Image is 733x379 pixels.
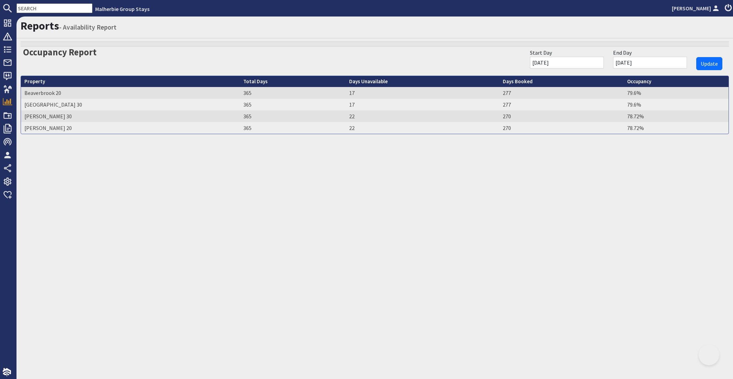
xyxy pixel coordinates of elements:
a: [GEOGRAPHIC_DATA] 30 [24,101,82,108]
th: Total Days [240,76,346,87]
img: staytech_i_w-64f4e8e9ee0a9c174fd5317b4b171b261742d2d393467e5bdba4413f4f884c10.svg [3,368,11,376]
input: SEARCH [16,3,92,13]
th: Occupancy [624,76,729,87]
td: 270 [499,122,624,134]
td: 365 [240,122,346,134]
td: 270 [499,110,624,122]
a: Malherbie Group Stays [95,6,149,12]
td: 78.72% [624,122,729,134]
th: Days Unavailable [346,76,499,87]
td: 78.72% [624,110,729,122]
a: [PERSON_NAME] [672,4,721,12]
td: 365 [240,110,346,122]
td: 277 [499,99,624,110]
td: 22 [346,110,499,122]
td: 79.6% [624,87,729,99]
small: - Availability Report [59,23,116,31]
td: 17 [346,99,499,110]
td: 277 [499,87,624,99]
td: 22 [346,122,499,134]
span: Update [701,60,718,67]
input: Start Day [530,57,604,68]
td: 365 [240,87,346,99]
a: [PERSON_NAME] 20 [24,124,72,131]
a: Reports [21,19,59,33]
label: End Day [613,48,632,57]
h2: Occupancy Report [23,44,97,58]
iframe: Toggle Customer Support [699,345,719,365]
button: Update [696,57,722,70]
a: [PERSON_NAME] 30 [24,113,72,120]
td: 17 [346,87,499,99]
td: 365 [240,99,346,110]
td: 79.6% [624,99,729,110]
th: Property [21,76,240,87]
input: End Day [613,57,687,68]
th: Days Booked [499,76,624,87]
a: Beaverbrook 20 [24,89,61,96]
label: Start Day [530,48,552,57]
